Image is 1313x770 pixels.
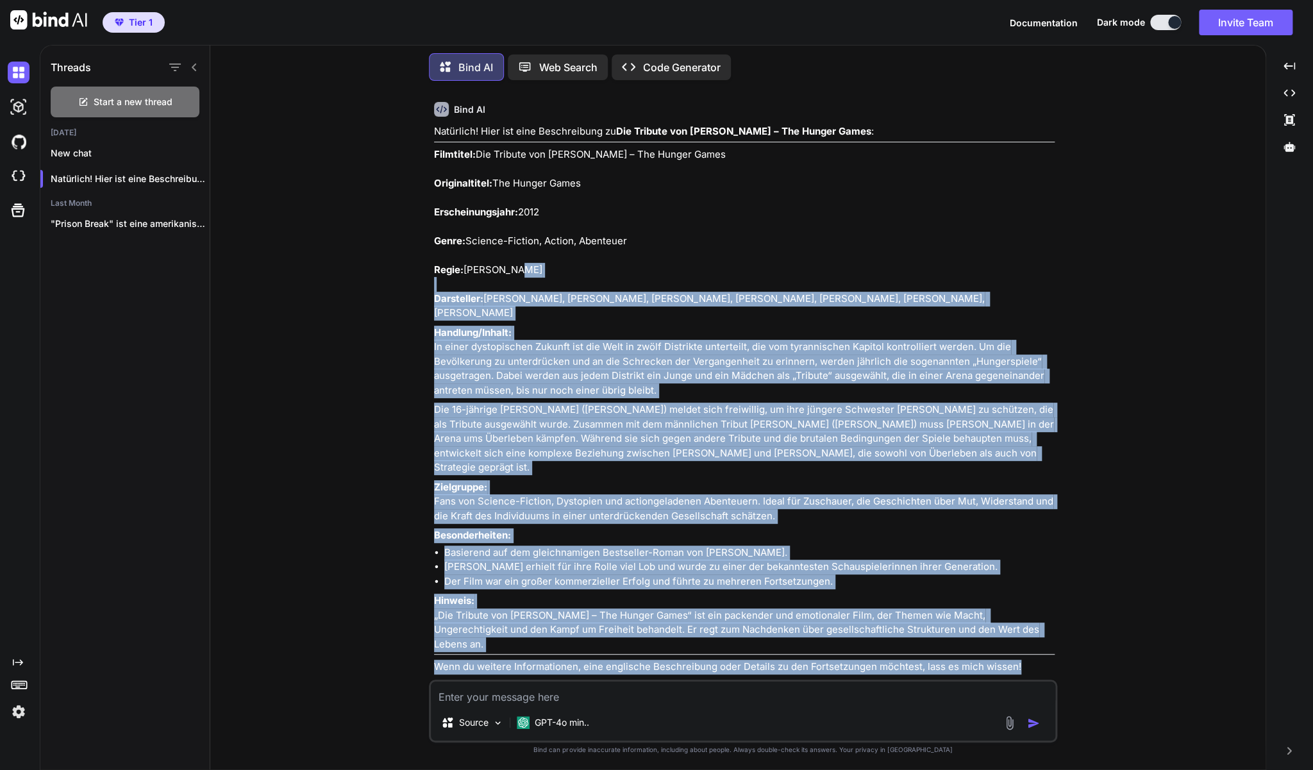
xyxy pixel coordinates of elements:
[434,235,465,247] strong: Genre:
[434,594,474,607] strong: Hinweis:
[434,594,1055,651] p: „Die Tribute von [PERSON_NAME] – The Hunger Games“ ist ein packender und emotionaler Film, der Th...
[40,128,210,138] h2: [DATE]
[94,96,172,108] span: Start a new thread
[434,206,518,218] strong: Erscheinungsjahr:
[8,701,29,723] img: settings
[616,125,871,137] strong: Die Tribute von [PERSON_NAME] – The Hunger Games
[1027,717,1040,730] img: icon
[1097,16,1145,29] span: Dark mode
[458,60,493,75] p: Bind AI
[1010,16,1078,29] button: Documentation
[492,717,503,728] img: Pick Models
[434,124,1055,139] p: Natürlich! Hier ist eine Beschreibung zu :
[10,10,87,29] img: Bind AI
[51,172,210,185] p: Natürlich! Hier ist eine Beschreibung zu...
[434,326,1055,398] p: In einer dystopischen Zukunft ist die Welt in zwölf Distrikte unterteilt, die vom tyrannischen Ka...
[459,716,489,729] p: Source
[444,560,1055,574] li: [PERSON_NAME] erhielt für ihre Rolle viel Lob und wurde zu einer der bekanntesten Schauspielerinn...
[8,62,29,83] img: darkChat
[434,177,492,189] strong: Originaltitel:
[434,660,1055,674] p: Wenn du weitere Informationen, eine englische Beschreibung oder Details zu den Fortsetzungen möch...
[434,326,512,339] strong: Handlung/Inhalt:
[429,745,1057,755] p: Bind can provide inaccurate information, including about people. Always double-check its answers....
[8,165,29,187] img: cloudideIcon
[454,103,485,116] h6: Bind AI
[40,198,210,208] h2: Last Month
[1199,10,1292,35] button: Invite Team
[51,217,210,230] p: "Prison Break" ist eine amerikanische Fernsehserie, die...
[444,574,1055,589] li: Der Film war ein großer kommerzieller Erfolg und führte zu mehreren Fortsetzungen.
[434,529,511,541] strong: Besonderheiten:
[103,12,165,33] button: premiumTier 1
[51,147,210,160] p: New chat
[115,19,124,26] img: premium
[51,60,91,75] h1: Threads
[434,292,483,305] strong: Darsteller:
[535,716,589,729] p: GPT-4o min..
[434,147,1055,321] p: Die Tribute von [PERSON_NAME] – The Hunger Games The Hunger Games 2012 Science-Fiction, Action, A...
[1002,716,1017,730] img: attachment
[434,403,1055,475] p: Die 16-jährige [PERSON_NAME] ([PERSON_NAME]) meldet sich freiwillig, um ihre jüngere Schwester [P...
[539,60,598,75] p: Web Search
[643,60,721,75] p: Code Generator
[129,16,153,29] span: Tier 1
[444,546,1055,560] li: Basierend auf dem gleichnamigen Bestseller-Roman von [PERSON_NAME].
[8,131,29,153] img: githubDark
[434,481,487,493] strong: Zielgruppe:
[434,480,1055,524] p: Fans von Science-Fiction, Dystopien und actiongeladenen Abenteuern. Ideal für Zuschauer, die Gesc...
[434,148,476,160] strong: Filmtitel:
[434,264,464,276] strong: Regie:
[517,716,530,729] img: GPT-4o mini
[8,96,29,118] img: darkAi-studio
[1010,17,1078,28] span: Documentation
